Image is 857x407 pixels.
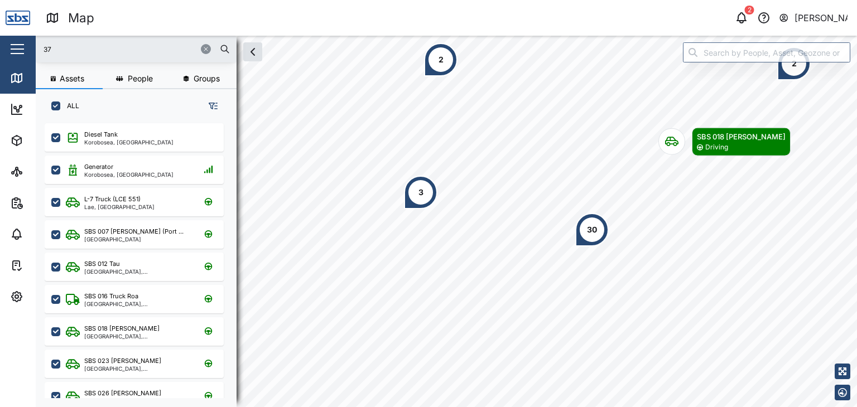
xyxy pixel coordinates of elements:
div: 3 [418,186,423,198]
span: Assets [60,75,84,83]
canvas: Map [36,36,857,407]
input: Search assets or drivers [42,41,230,57]
div: 2 [439,54,444,66]
div: grid [45,119,236,398]
div: Sites [29,166,56,178]
div: SBS 016 Truck Roa [84,292,138,301]
span: People [128,75,153,83]
span: Groups [194,75,220,83]
div: Map marker [404,176,437,209]
div: 2 [792,57,797,70]
div: SBS 023 [PERSON_NAME] [84,356,161,366]
div: Map [29,72,54,84]
div: Map marker [658,128,791,156]
div: Settings [29,290,69,303]
div: Map marker [777,47,811,80]
div: Reports [29,197,67,209]
div: Diesel Tank [84,130,118,139]
img: Main Logo [6,6,30,30]
div: Generator [84,162,113,172]
div: Map marker [424,43,458,76]
input: Search by People, Asset, Geozone or Place [683,42,850,62]
div: Dashboard [29,103,79,115]
div: Korobosea, [GEOGRAPHIC_DATA] [84,172,174,177]
div: 30 [587,224,597,236]
div: SBS 026 [PERSON_NAME] [84,389,161,398]
div: SBS 012 Tau [84,259,120,269]
div: Driving [705,142,728,153]
div: [PERSON_NAME] [795,11,848,25]
div: [GEOGRAPHIC_DATA], [GEOGRAPHIC_DATA] [84,301,191,307]
div: Map marker [575,213,609,246]
div: Map [68,8,94,28]
label: ALL [60,101,79,110]
div: SBS 007 [PERSON_NAME] (Port ... [84,227,184,236]
div: SBS 018 [PERSON_NAME] [697,131,786,142]
div: Lae, [GEOGRAPHIC_DATA] [84,204,155,210]
div: [GEOGRAPHIC_DATA], [GEOGRAPHIC_DATA] [84,269,191,274]
div: [GEOGRAPHIC_DATA], [GEOGRAPHIC_DATA] [84,366,191,371]
div: Korobosea, [GEOGRAPHIC_DATA] [84,139,174,145]
div: 2 [745,6,754,14]
div: [GEOGRAPHIC_DATA] [84,236,184,242]
button: [PERSON_NAME] [778,10,848,26]
div: [GEOGRAPHIC_DATA], [GEOGRAPHIC_DATA] [84,333,191,339]
div: SBS 018 [PERSON_NAME] [84,324,160,333]
div: Alarms [29,228,64,240]
div: Tasks [29,259,60,272]
div: Assets [29,134,64,147]
div: L-7 Truck (LCE 551) [84,195,141,204]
